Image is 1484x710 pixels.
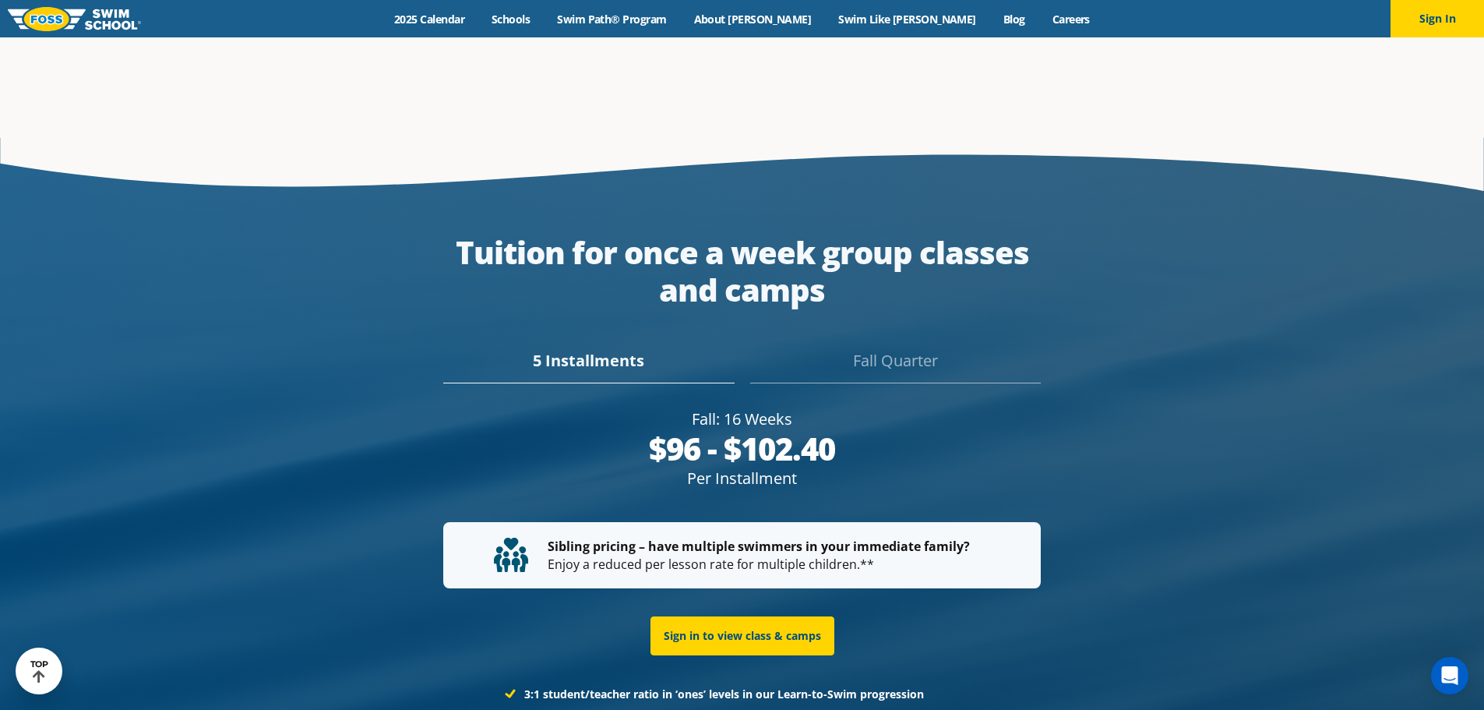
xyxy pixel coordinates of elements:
[1038,12,1103,26] a: Careers
[443,468,1041,489] div: Per Installment
[544,12,680,26] a: Swim Path® Program
[478,12,544,26] a: Schools
[750,349,1041,383] div: Fall Quarter
[825,12,990,26] a: Swim Like [PERSON_NAME]
[443,234,1041,309] div: Tuition for once a week group classes and camps
[381,12,478,26] a: 2025 Calendar
[8,7,141,31] img: FOSS Swim School Logo
[650,616,834,655] a: Sign in to view class & camps
[443,430,1041,468] div: $96 - $102.40
[1431,657,1468,694] div: Open Intercom Messenger
[494,538,990,573] p: Enjoy a reduced per lesson rate for multiple children.**
[443,349,734,383] div: 5 Installments
[548,538,970,555] strong: Sibling pricing – have multiple swimmers in your immediate family?
[989,12,1038,26] a: Blog
[30,659,48,684] div: TOP
[443,408,1041,430] div: Fall: 16 Weeks
[494,538,528,572] img: tuition-family-children.svg
[680,12,825,26] a: About [PERSON_NAME]
[524,687,924,701] strong: 3:1 student/teacher ratio in ‘ones’ levels in our Learn-to-Swim progression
